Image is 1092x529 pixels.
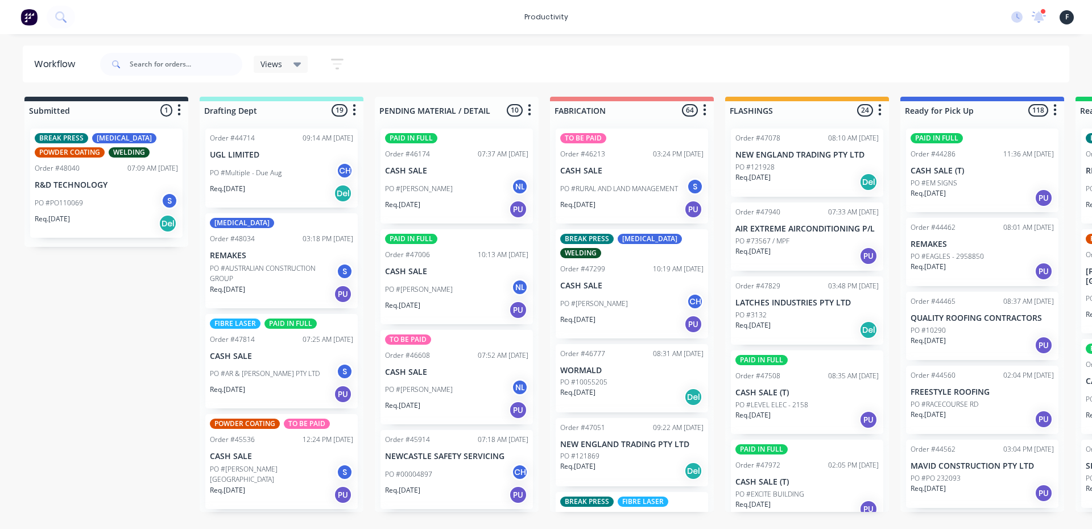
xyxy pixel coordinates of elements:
[735,489,804,499] p: PO #EXCITE BUILDING
[336,464,353,481] div: S
[911,461,1054,471] p: MAVID CONSTRUCTION PTY LTD
[556,418,708,486] div: Order #4705109:22 AM [DATE]NEW ENGLAND TRADING PTY LTDPO #121869Req.[DATE]Del
[731,350,883,434] div: PAID IN FULLOrder #4750808:35 AM [DATE]CASH SALE (T)PO #LEVEL ELEC - 2158Req.[DATE]PU
[911,262,946,272] p: Req. [DATE]
[385,385,453,395] p: PO #[PERSON_NAME]
[1035,262,1053,280] div: PU
[618,497,668,507] div: FIBRE LASER
[735,355,788,365] div: PAID IN FULL
[210,150,353,160] p: UGL LIMITED
[556,129,708,224] div: TO BE PAIDOrder #4621303:24 PM [DATE]CASH SALEPO #RURAL AND LAND MANAGEMENTSReq.[DATE]PU
[478,250,528,260] div: 10:13 AM [DATE]
[1035,484,1053,502] div: PU
[205,129,358,208] div: Order #4471409:14 AM [DATE]UGL LIMITEDPO #Multiple - Due AugCHReq.[DATE]Del
[560,423,605,433] div: Order #47051
[911,325,946,336] p: PO #10290
[127,163,178,173] div: 07:09 AM [DATE]
[653,423,704,433] div: 09:22 AM [DATE]
[556,344,708,412] div: Order #4677708:31 AM [DATE]WORMALDPO #10055205Req.[DATE]Del
[560,451,599,461] p: PO #121869
[210,133,255,143] div: Order #44714
[686,178,704,195] div: S
[560,264,605,274] div: Order #47299
[735,172,771,183] p: Req. [DATE]
[859,411,878,429] div: PU
[210,419,280,429] div: POWDER COATING
[210,464,336,485] p: PO #[PERSON_NAME][GEOGRAPHIC_DATA]
[731,440,883,523] div: PAID IN FULLOrder #4797202:05 PM [DATE]CASH SALE (T)PO #EXCITE BUILDINGReq.[DATE]PU
[1003,444,1054,454] div: 03:04 PM [DATE]
[735,444,788,454] div: PAID IN FULL
[385,250,430,260] div: Order #47006
[556,229,708,338] div: BREAK PRESS[MEDICAL_DATA]WELDINGOrder #4729910:19 AM [DATE]CASH SALEPO #[PERSON_NAME]CHReq.[DATE]PU
[159,214,177,233] div: Del
[210,452,353,461] p: CASH SALE
[911,473,961,483] p: PO #PO 232093
[385,300,420,311] p: Req. [DATE]
[618,234,682,244] div: [MEDICAL_DATA]
[210,352,353,361] p: CASH SALE
[35,147,105,158] div: POWDER COATING
[210,319,260,329] div: FIBRE LASER
[560,299,628,309] p: PO #[PERSON_NAME]
[303,234,353,244] div: 03:18 PM [DATE]
[334,184,352,202] div: Del
[560,349,605,359] div: Order #46777
[1003,296,1054,307] div: 08:37 AM [DATE]
[380,229,533,324] div: PAID IN FULLOrder #4700610:13 AM [DATE]CASH SALEPO #[PERSON_NAME]NLReq.[DATE]PU
[511,178,528,195] div: NL
[210,184,245,194] p: Req. [DATE]
[859,173,878,191] div: Del
[684,388,702,406] div: Del
[560,184,678,194] p: PO #RURAL AND LAND MANAGEMENT
[210,284,245,295] p: Req. [DATE]
[35,198,83,208] p: PO #PO110069
[560,315,595,325] p: Req. [DATE]
[210,263,336,284] p: PO #AUSTRALIAN CONSTRUCTION GROUP
[911,296,955,307] div: Order #44465
[828,281,879,291] div: 03:48 PM [DATE]
[35,214,70,224] p: Req. [DATE]
[509,486,527,504] div: PU
[385,184,453,194] p: PO #[PERSON_NAME]
[205,314,358,409] div: FIBRE LASERPAID IN FULLOrder #4781407:25 AM [DATE]CASH SALEPO #AR & [PERSON_NAME] PTY LTDSReq.[DA...
[735,207,780,217] div: Order #47940
[859,500,878,518] div: PU
[205,414,358,509] div: POWDER COATINGTO BE PAIDOrder #4553612:24 PM [DATE]CASH SALEPO #[PERSON_NAME][GEOGRAPHIC_DATA]SRe...
[511,279,528,296] div: NL
[859,247,878,265] div: PU
[735,133,780,143] div: Order #47078
[560,200,595,210] p: Req. [DATE]
[509,200,527,218] div: PU
[1035,336,1053,354] div: PU
[35,133,88,143] div: BREAK PRESS
[210,218,274,228] div: [MEDICAL_DATA]
[911,166,1054,176] p: CASH SALE (T)
[210,485,245,495] p: Req. [DATE]
[336,363,353,380] div: S
[385,469,432,480] p: PO #00004897
[560,248,601,258] div: WELDING
[735,162,775,172] p: PO #121928
[911,178,957,188] p: PO #EM SIGNS
[303,334,353,345] div: 07:25 AM [DATE]
[560,234,614,244] div: BREAK PRESS
[911,399,978,410] p: PO #RACECOURSE RD
[906,366,1058,434] div: Order #4456002:04 PM [DATE]FREESTYLE ROOFINGPO #RACECOURSE RDReq.[DATE]PU
[380,330,533,425] div: TO BE PAIDOrder #4660807:52 AM [DATE]CASH SALEPO #[PERSON_NAME]NLReq.[DATE]PU
[303,435,353,445] div: 12:24 PM [DATE]
[735,310,767,320] p: PO #3132
[560,366,704,375] p: WORMALD
[735,236,789,246] p: PO #73567 / MPF
[385,452,528,461] p: NEWCASTLE SAFETY SERVICING
[303,133,353,143] div: 09:14 AM [DATE]
[906,440,1058,508] div: Order #4456203:04 PM [DATE]MAVID CONSTRUCTION PTY LTDPO #PO 232093Req.[DATE]PU
[130,53,242,76] input: Search for orders...
[210,334,255,345] div: Order #47814
[35,163,80,173] div: Order #48040
[334,285,352,303] div: PU
[35,180,178,190] p: R&D TECHNOLOGY
[911,239,1054,249] p: REMAKES
[735,388,879,398] p: CASH SALE (T)
[735,281,780,291] div: Order #47829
